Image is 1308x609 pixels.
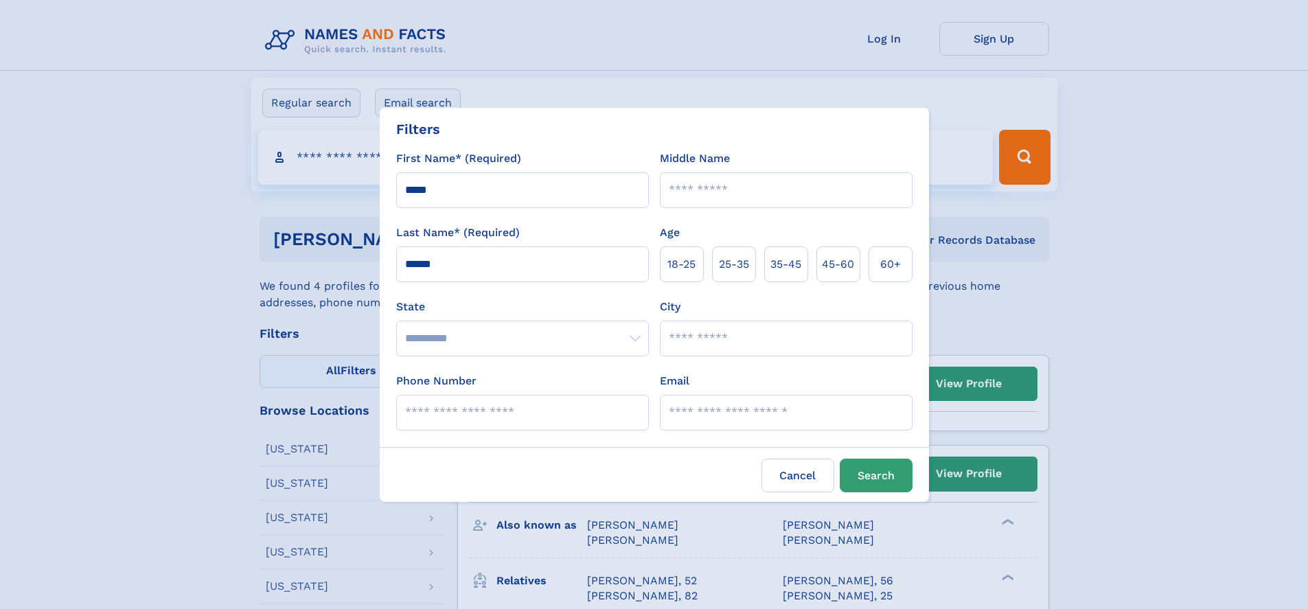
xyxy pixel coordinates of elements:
label: Email [660,373,689,389]
span: 35‑45 [770,256,801,273]
span: 25‑35 [719,256,749,273]
label: City [660,299,680,315]
label: Cancel [761,459,834,492]
label: Phone Number [396,373,477,389]
button: Search [840,459,913,492]
label: State [396,299,649,315]
label: Middle Name [660,150,730,167]
label: Last Name* (Required) [396,225,520,241]
span: 60+ [880,256,901,273]
span: 18‑25 [667,256,696,273]
div: Filters [396,119,440,139]
label: Age [660,225,680,241]
span: 45‑60 [822,256,854,273]
label: First Name* (Required) [396,150,521,167]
